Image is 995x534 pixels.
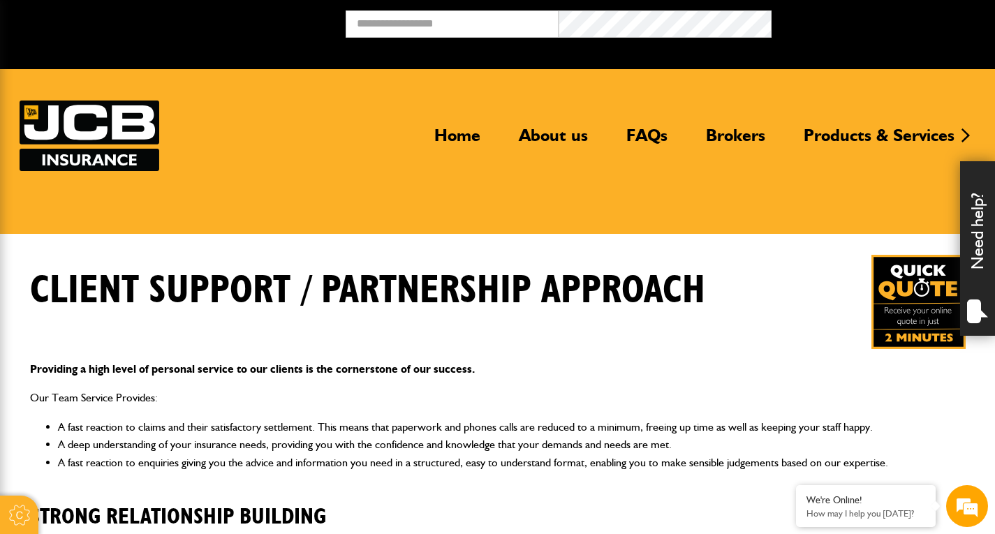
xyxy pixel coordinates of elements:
img: JCB Insurance Services logo [20,101,159,171]
img: Quick Quote [871,255,966,349]
p: How may I help you today? [806,508,925,519]
a: Brokers [695,125,776,157]
h2: Strong relationship building [30,482,966,530]
li: A fast reaction to enquiries giving you the advice and information you need in a structured, easy... [58,454,966,472]
h1: Client support / partnership approach [30,267,705,314]
a: About us [508,125,598,157]
li: A fast reaction to claims and their satisfactory settlement. This means that paperwork and phones... [58,418,966,436]
p: Providing a high level of personal service to our clients is the cornerstone of our success. [30,360,966,378]
a: FAQs [616,125,678,157]
a: Get your insurance quote in just 2-minutes [871,255,966,349]
div: We're Online! [806,494,925,506]
div: Need help? [960,161,995,336]
a: JCB Insurance Services [20,101,159,171]
li: A deep understanding of your insurance needs, providing you with the confidence and knowledge tha... [58,436,966,454]
a: Products & Services [793,125,965,157]
p: Our Team Service Provides: [30,389,966,407]
button: Broker Login [772,10,985,32]
a: Home [424,125,491,157]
